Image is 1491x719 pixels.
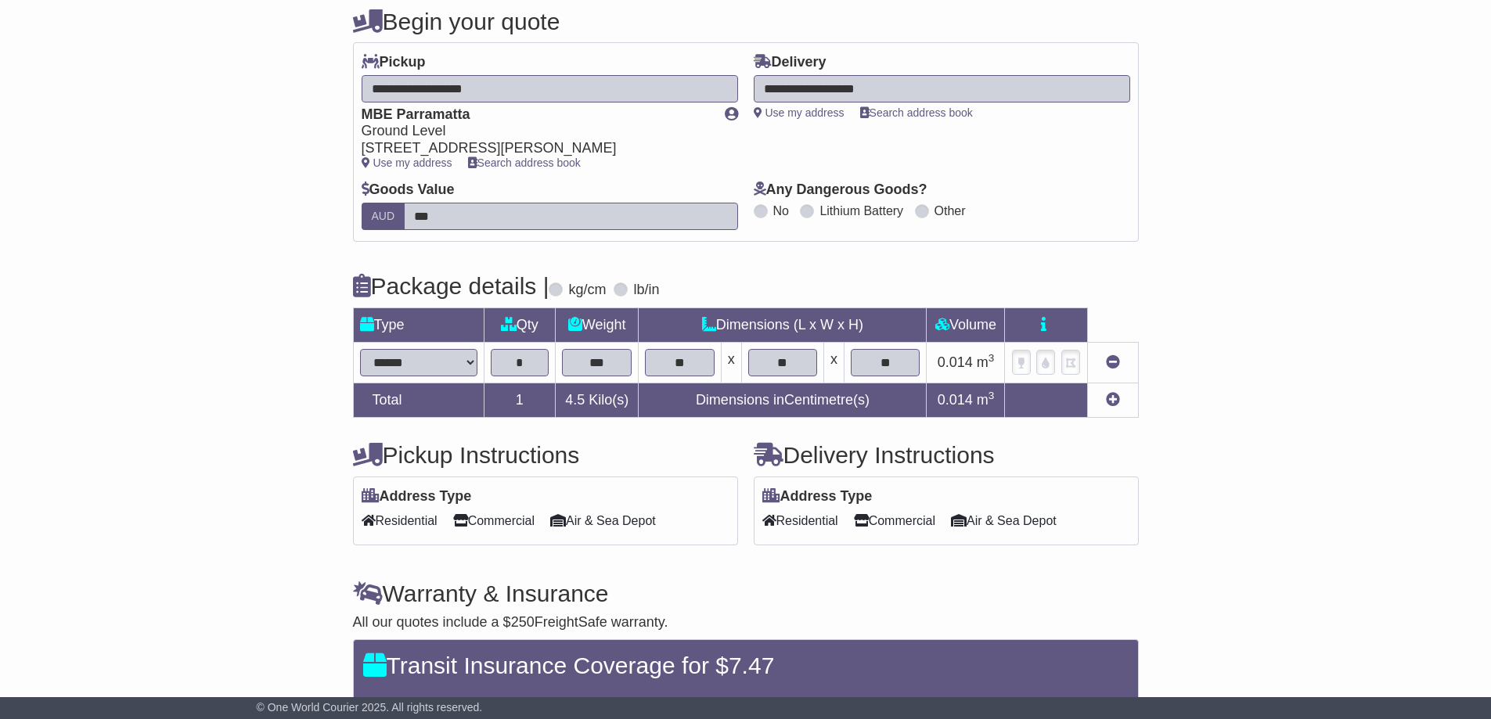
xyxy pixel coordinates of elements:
[935,203,966,218] label: Other
[1106,354,1120,370] a: Remove this item
[353,442,738,468] h4: Pickup Instructions
[568,282,606,299] label: kg/cm
[860,106,973,119] a: Search address book
[362,509,438,533] span: Residential
[353,614,1139,631] div: All our quotes include a $ FreightSafe warranty.
[989,352,995,364] sup: 3
[362,123,709,140] div: Ground Level
[362,488,472,505] label: Address Type
[977,354,995,370] span: m
[824,342,845,383] td: x
[938,392,973,408] span: 0.014
[951,509,1057,533] span: Air & Sea Depot
[565,392,585,408] span: 4.5
[819,203,903,218] label: Lithium Battery
[468,156,581,169] a: Search address book
[353,9,1139,34] h4: Begin your quote
[938,354,973,370] span: 0.014
[854,509,935,533] span: Commercial
[453,509,535,533] span: Commercial
[362,140,709,157] div: [STREET_ADDRESS][PERSON_NAME]
[729,652,774,678] span: 7.47
[633,282,659,299] label: lb/in
[754,54,827,71] label: Delivery
[550,509,656,533] span: Air & Sea Depot
[639,383,927,417] td: Dimensions in Centimetre(s)
[556,383,639,417] td: Kilo(s)
[639,307,927,342] td: Dimensions (L x W x H)
[353,581,1139,606] h4: Warranty & Insurance
[362,203,405,230] label: AUD
[257,701,483,714] span: © One World Courier 2025. All rights reserved.
[362,156,452,169] a: Use my address
[484,307,556,342] td: Qty
[363,652,1129,678] h4: Transit Insurance Coverage for $
[977,392,995,408] span: m
[353,383,484,417] td: Total
[762,488,873,505] label: Address Type
[927,307,1005,342] td: Volume
[362,106,709,124] div: MBE Parramatta
[989,390,995,401] sup: 3
[1106,392,1120,408] a: Add new item
[762,509,838,533] span: Residential
[353,273,549,299] h4: Package details |
[362,182,455,199] label: Goods Value
[754,106,845,119] a: Use my address
[721,342,741,383] td: x
[511,614,535,630] span: 250
[773,203,789,218] label: No
[362,54,426,71] label: Pickup
[754,442,1139,468] h4: Delivery Instructions
[754,182,927,199] label: Any Dangerous Goods?
[353,307,484,342] td: Type
[556,307,639,342] td: Weight
[484,383,556,417] td: 1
